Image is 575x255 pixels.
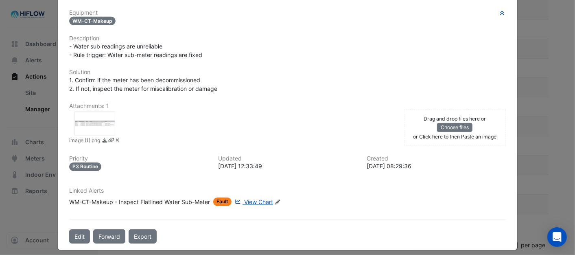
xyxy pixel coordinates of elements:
[367,155,505,162] h6: Created
[547,227,567,247] div: Open Intercom Messenger
[93,229,125,244] button: Forward
[69,43,202,58] span: - Water sub readings are unreliable - Rule trigger: Water sub-meter readings are fixed
[69,229,90,244] button: Edit
[233,198,273,206] a: View Chart
[218,162,357,170] div: [DATE] 12:33:49
[114,137,120,145] a: Delete
[69,77,217,92] span: 1. Confirm if the meter has been decommissioned 2. If not, inspect the meter for miscalibration o...
[69,9,505,16] h6: Equipment
[424,116,486,122] small: Drag and drop files here or
[108,137,114,145] a: Copy link to clipboard
[275,199,281,205] fa-icon: Edit Linked Alerts
[69,155,208,162] h6: Priority
[437,123,472,132] button: Choose files
[69,17,116,25] span: WM-CT-Makeup
[69,35,505,42] h6: Description
[74,111,115,136] div: image (1).png
[69,69,505,76] h6: Solution
[69,198,210,206] div: WM-CT-Makeup - Inspect Flatlined Water Sub-Meter
[102,137,108,145] a: Download
[69,103,505,110] h6: Attachments: 1
[69,187,505,194] h6: Linked Alerts
[367,162,505,170] div: [DATE] 08:29:36
[69,163,101,171] div: P3 Routine
[413,134,496,140] small: or Click here to then Paste an image
[218,155,357,162] h6: Updated
[213,198,232,206] span: Fault
[129,229,157,244] a: Export
[244,198,273,205] span: View Chart
[69,137,100,145] small: image (1).png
